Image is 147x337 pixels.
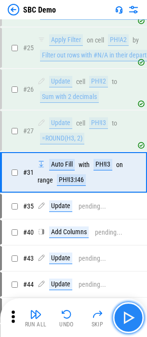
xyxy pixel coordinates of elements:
div: SBC Demo [23,5,56,14]
div: PH!A2 [108,34,129,46]
div: Add Columns [49,226,89,238]
img: Main button [120,310,136,325]
div: cell [76,120,85,127]
div: PH!I3 [94,159,112,170]
span: # 26 [23,85,34,93]
div: Auto Fill [49,159,75,170]
div: with [79,161,90,168]
div: Update [49,200,72,212]
div: Sum with 2 decimals [40,91,99,103]
div: pending... [79,281,106,288]
div: Update [49,279,72,290]
div: pending... [95,229,122,236]
div: pending... [79,203,106,210]
div: PH!I3:I46 [57,174,86,186]
div: to [112,78,117,85]
div: Run All [25,322,47,327]
div: pending... [79,255,106,262]
img: Undo [61,309,72,320]
span: # 27 [23,127,34,135]
img: Skip [92,309,103,320]
div: Apply Filter [49,34,83,46]
button: Run All [20,306,51,329]
div: range [38,177,53,184]
button: Skip [82,306,113,329]
img: Support [115,6,123,14]
div: PH!I3 [89,117,108,129]
img: Run All [30,309,41,320]
img: Back [8,4,19,15]
div: Update [49,117,72,129]
div: =ROUND(H3, 2) [40,133,84,144]
span: # 25 [23,44,34,52]
div: Skip [92,322,104,327]
div: PH!I2 [89,76,108,87]
div: on [116,161,123,168]
span: # 40 [23,228,34,236]
div: to [112,120,117,127]
div: cell [76,78,85,85]
img: Settings menu [128,4,139,15]
button: Undo [51,306,82,329]
div: Update [49,253,72,264]
span: # 35 [23,202,34,210]
span: # 31 [23,168,34,176]
span: # 43 [23,254,34,262]
div: Update [49,76,72,87]
div: Undo [59,322,74,327]
span: # 44 [23,281,34,288]
div: on cell [87,37,104,44]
